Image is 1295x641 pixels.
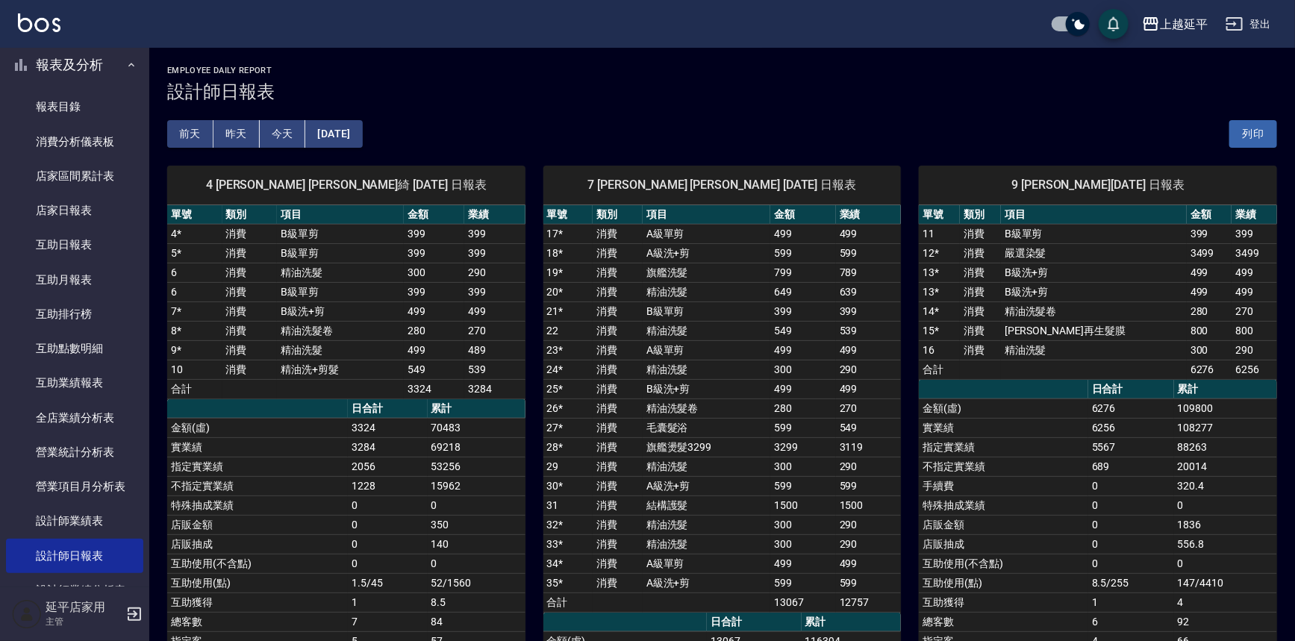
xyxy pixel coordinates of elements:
[919,418,1088,437] td: 實業績
[836,243,901,263] td: 599
[643,301,771,321] td: B級單剪
[167,476,348,495] td: 不指定實業績
[593,340,643,360] td: 消費
[919,495,1088,515] td: 特殊抽成業績
[593,534,643,554] td: 消費
[960,321,1001,340] td: 消費
[6,263,143,297] a: 互助月報表
[6,504,143,538] a: 設計師業績表
[6,366,143,400] a: 互助業績報表
[593,495,643,515] td: 消費
[1088,612,1174,631] td: 6
[404,243,464,263] td: 399
[404,301,464,321] td: 499
[1088,476,1174,495] td: 0
[1088,418,1174,437] td: 6256
[404,379,464,398] td: 3324
[643,418,771,437] td: 毛囊髮浴
[543,205,593,225] th: 單號
[277,321,404,340] td: 精油洗髮卷
[277,282,404,301] td: B級單剪
[770,573,835,592] td: 599
[348,437,428,457] td: 3284
[1174,554,1277,573] td: 0
[919,205,960,225] th: 單號
[1232,282,1277,301] td: 499
[1174,495,1277,515] td: 0
[6,331,143,366] a: 互助點數明細
[960,205,1001,225] th: 類別
[643,534,771,554] td: 精油洗髮
[1099,9,1129,39] button: save
[277,224,404,243] td: B級單剪
[464,301,525,321] td: 499
[1187,263,1232,282] td: 499
[593,301,643,321] td: 消費
[404,360,464,379] td: 549
[6,159,143,193] a: 店家區間累計表
[404,340,464,360] td: 499
[1187,340,1232,360] td: 300
[6,90,143,124] a: 報表目錄
[593,554,643,573] td: 消費
[428,476,525,495] td: 15962
[428,592,525,612] td: 8.5
[222,263,278,282] td: 消費
[277,340,404,360] td: 精油洗髮
[836,282,901,301] td: 639
[770,418,835,437] td: 599
[1001,340,1187,360] td: 精油洗髮
[547,325,559,337] a: 22
[464,282,525,301] td: 399
[464,360,525,379] td: 539
[1174,515,1277,534] td: 1836
[1088,495,1174,515] td: 0
[1001,282,1187,301] td: B級洗+剪
[167,612,348,631] td: 總客數
[428,399,525,419] th: 累計
[643,205,771,225] th: 項目
[6,297,143,331] a: 互助排行榜
[643,224,771,243] td: A級單剪
[6,401,143,435] a: 全店業績分析表
[643,476,771,495] td: A級洗+剪
[836,205,901,225] th: 業績
[1187,360,1232,379] td: 6276
[167,534,348,554] td: 店販抽成
[919,476,1088,495] td: 手續費
[836,224,901,243] td: 499
[593,263,643,282] td: 消費
[593,282,643,301] td: 消費
[167,592,348,612] td: 互助獲得
[643,495,771,515] td: 結構護髮
[770,224,835,243] td: 499
[547,499,559,511] a: 31
[643,515,771,534] td: 精油洗髮
[404,263,464,282] td: 300
[1187,205,1232,225] th: 金額
[213,120,260,148] button: 昨天
[1001,321,1187,340] td: [PERSON_NAME]再生髮膜
[643,457,771,476] td: 精油洗髮
[836,554,901,573] td: 499
[543,592,593,612] td: 合計
[1174,534,1277,554] td: 556.8
[643,340,771,360] td: A級單剪
[593,205,643,225] th: 類別
[222,321,278,340] td: 消費
[464,205,525,225] th: 業績
[836,340,901,360] td: 499
[1187,282,1232,301] td: 499
[167,205,525,399] table: a dense table
[836,534,901,554] td: 290
[404,224,464,243] td: 399
[547,460,559,472] a: 29
[6,228,143,262] a: 互助日報表
[593,418,643,437] td: 消費
[260,120,306,148] button: 今天
[6,539,143,573] a: 設計師日報表
[836,360,901,379] td: 290
[1174,437,1277,457] td: 88263
[277,360,404,379] td: 精油洗+剪髮
[1088,592,1174,612] td: 1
